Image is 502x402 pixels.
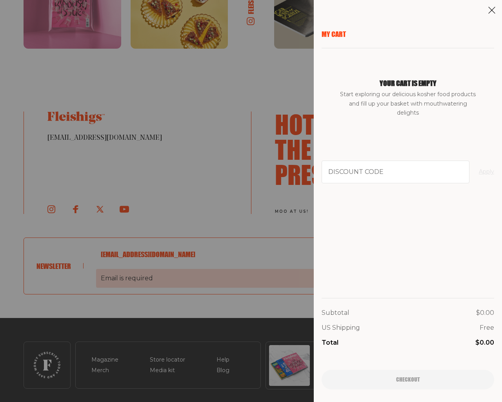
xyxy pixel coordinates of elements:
[322,323,360,333] p: US Shipping
[322,161,469,183] input: Discount code
[322,370,494,389] button: Checkout
[322,30,494,38] p: My Cart
[380,80,437,87] h1: Your cart is empty
[396,377,420,382] span: Checkout
[475,338,494,348] p: $0.00
[337,90,478,118] span: Start exploring our delicious kosher food products and fill up your basket with mouthwatering del...
[322,308,349,318] p: Subtotal
[479,167,494,177] button: Apply
[322,338,338,348] p: Total
[480,323,494,333] p: Free
[476,308,494,318] p: $0.00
